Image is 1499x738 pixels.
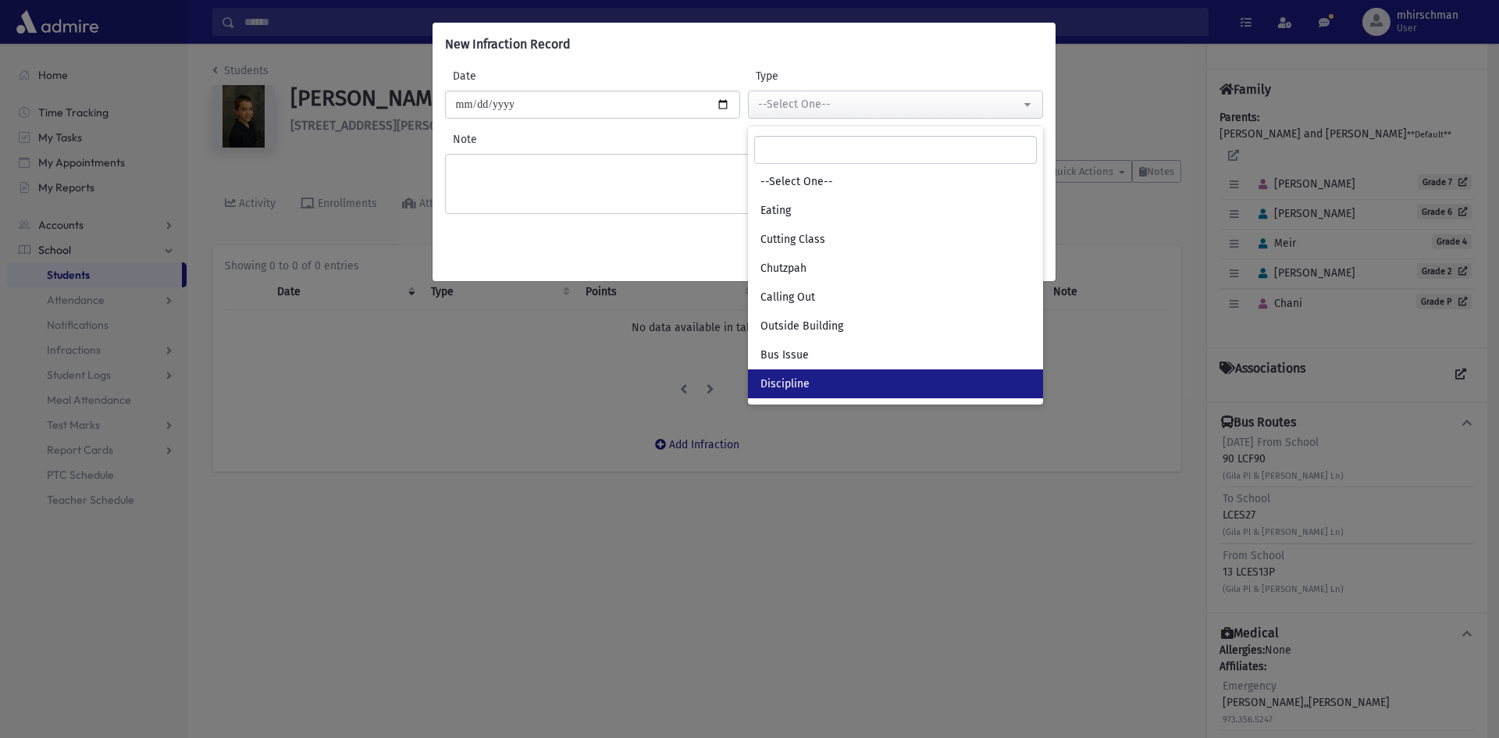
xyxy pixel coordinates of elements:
[760,290,815,305] span: Calling Out
[760,376,810,392] span: Discipline
[748,68,895,84] label: Type
[754,136,1037,164] input: Search
[748,91,1043,119] button: --Select One--
[760,232,825,248] span: Cutting Class
[445,68,593,84] label: Date
[760,174,833,190] span: --Select One--
[760,348,809,363] span: Bus Issue
[760,319,843,334] span: Outside Building
[445,131,1043,148] label: Note
[758,96,1020,112] div: --Select One--
[760,203,791,219] span: Eating
[445,35,571,54] h6: New Infraction Record
[760,261,806,276] span: Chutzpah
